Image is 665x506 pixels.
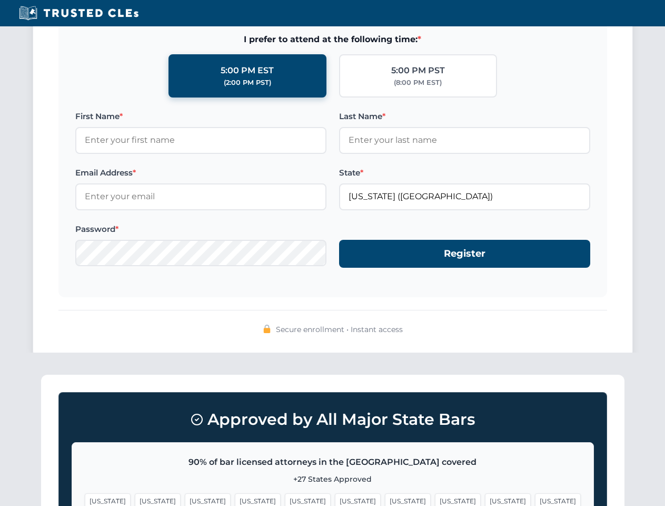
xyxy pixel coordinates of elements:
[339,183,590,210] input: Florida (FL)
[75,127,326,153] input: Enter your first name
[75,33,590,46] span: I prefer to attend at the following time:
[391,64,445,77] div: 5:00 PM PST
[75,223,326,236] label: Password
[224,77,271,88] div: (2:00 PM PST)
[394,77,442,88] div: (8:00 PM EST)
[276,324,403,335] span: Secure enrollment • Instant access
[16,5,142,21] img: Trusted CLEs
[75,183,326,210] input: Enter your email
[75,110,326,123] label: First Name
[75,167,326,179] label: Email Address
[339,110,590,123] label: Last Name
[339,240,590,268] button: Register
[263,325,271,333] img: 🔒
[339,167,590,179] label: State
[85,473,581,485] p: +27 States Approved
[221,64,274,77] div: 5:00 PM EST
[72,405,594,434] h3: Approved by All Major State Bars
[85,455,581,469] p: 90% of bar licensed attorneys in the [GEOGRAPHIC_DATA] covered
[339,127,590,153] input: Enter your last name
